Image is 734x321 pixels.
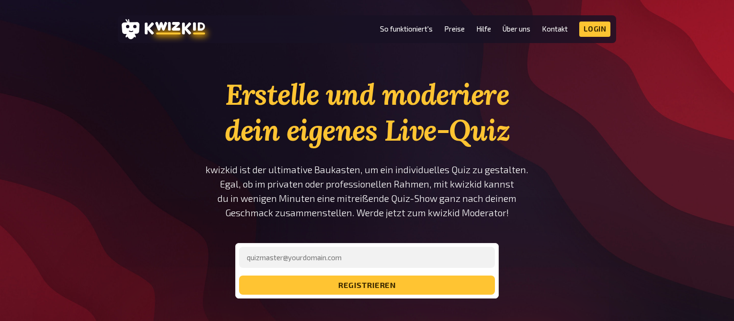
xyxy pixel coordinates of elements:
[239,276,495,295] button: registrieren
[380,25,433,33] a: So funktioniert's
[503,25,530,33] a: Über uns
[542,25,568,33] a: Kontakt
[444,25,465,33] a: Preise
[205,163,529,220] p: kwizkid ist der ultimative Baukasten, um ein individuelles Quiz zu gestalten. Egal, ob im private...
[239,247,495,268] input: quizmaster@yourdomain.com
[476,25,491,33] a: Hilfe
[205,77,529,148] h1: Erstelle und moderiere dein eigenes Live-Quiz
[579,22,611,37] a: Login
